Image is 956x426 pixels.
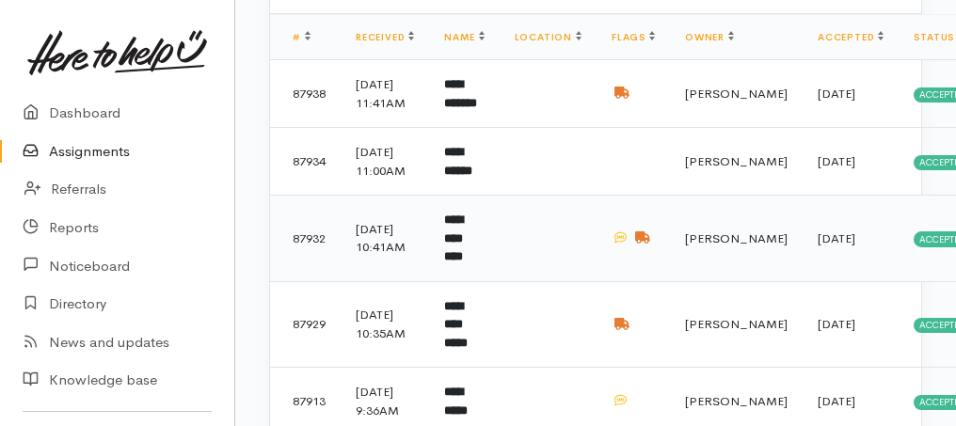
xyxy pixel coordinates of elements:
[341,281,429,368] td: [DATE] 10:35AM
[818,31,884,43] a: Accepted
[685,316,788,332] span: [PERSON_NAME]
[341,60,429,128] td: [DATE] 11:41AM
[270,281,341,368] td: 87929
[685,31,734,43] a: Owner
[685,153,788,169] span: [PERSON_NAME]
[270,128,341,196] td: 87934
[515,31,582,43] a: Location
[818,316,855,332] time: [DATE]
[685,230,788,246] span: [PERSON_NAME]
[685,393,788,409] span: [PERSON_NAME]
[818,153,855,169] time: [DATE]
[293,31,311,43] a: #
[341,128,429,196] td: [DATE] 11:00AM
[270,60,341,128] td: 87938
[341,196,429,282] td: [DATE] 10:41AM
[270,196,341,282] td: 87932
[818,230,855,246] time: [DATE]
[444,31,484,43] a: Name
[356,31,414,43] a: Received
[685,86,788,102] span: [PERSON_NAME]
[818,393,855,409] time: [DATE]
[612,31,655,43] a: Flags
[818,86,855,102] time: [DATE]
